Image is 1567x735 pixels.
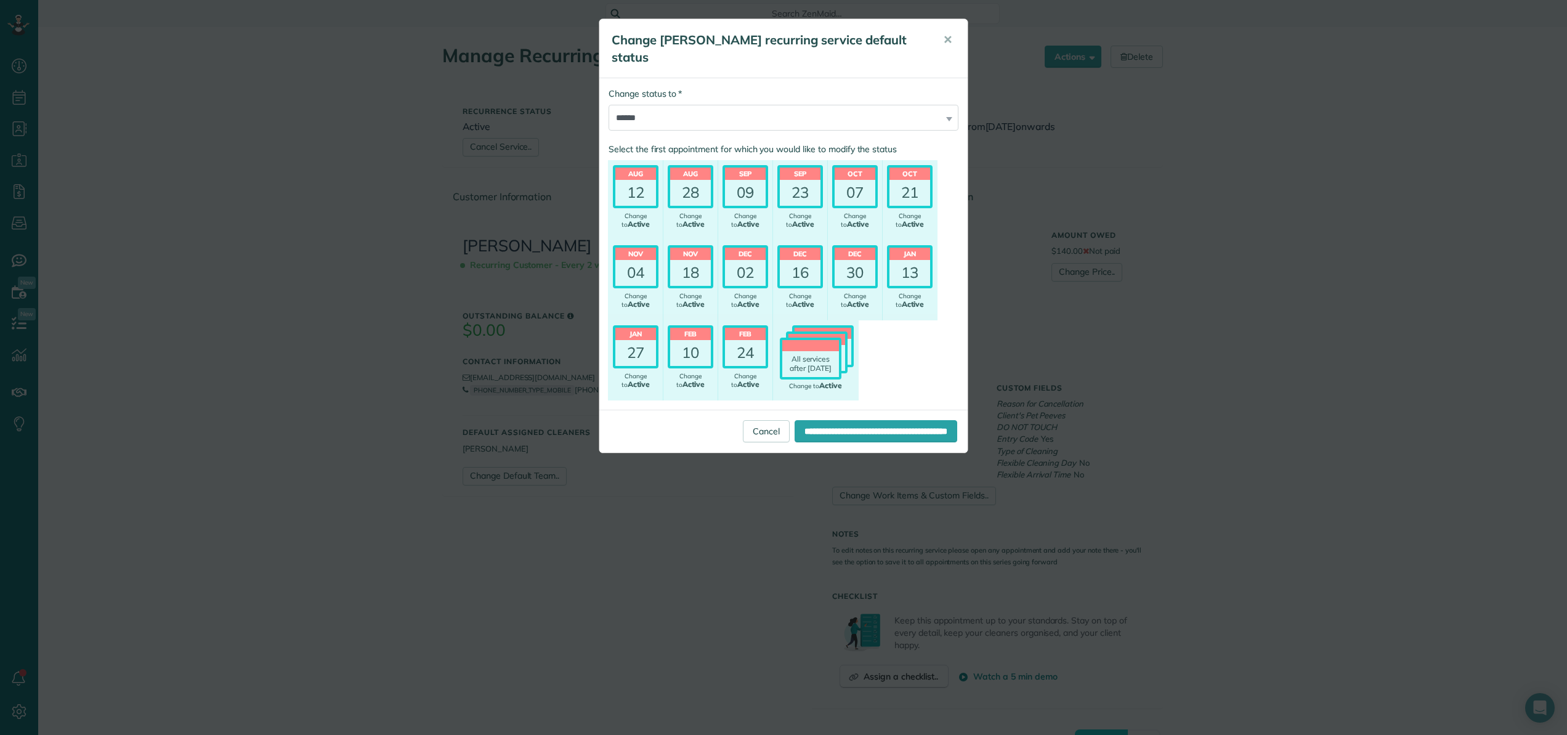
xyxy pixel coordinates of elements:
div: Change to [832,293,878,309]
div: 16 [780,260,820,286]
header: Oct [835,168,875,180]
div: 13 [889,260,930,286]
span: Active [628,299,650,309]
span: Active [628,219,650,229]
div: Change to [668,213,713,229]
div: Change to [723,213,768,229]
div: Change to [887,293,933,309]
header: Dec [725,248,766,260]
div: 23 [780,180,820,206]
div: 21 [889,180,930,206]
span: Active [628,380,650,389]
header: Jan [889,248,930,260]
div: Change to [613,293,658,309]
span: Active [737,219,760,229]
span: Active [737,299,760,309]
header: Nov [670,248,711,260]
header: Feb [725,328,766,340]
div: Change to [723,373,768,389]
header: Aug [670,168,711,180]
div: 02 [725,260,766,286]
header: Dec [835,248,875,260]
span: ✕ [943,33,952,47]
label: Select the first appointment for which you would like to modify the status [609,143,958,155]
header: Jan [615,328,656,340]
header: Dec [780,248,820,260]
header: Nov [615,248,656,260]
div: 07 [835,180,875,206]
span: Active [682,219,705,229]
span: Active [902,299,925,309]
a: Cancel [743,420,790,442]
span: Active [682,380,705,389]
label: Change status to [609,87,682,100]
div: Change to [723,293,768,309]
span: Active [819,381,842,390]
div: Change to [777,213,823,229]
h5: Change [PERSON_NAME] recurring service default status [612,31,926,66]
div: 18 [670,260,711,286]
span: Active [737,380,760,389]
div: 30 [835,260,875,286]
div: 28 [670,180,711,206]
header: Sep [780,168,820,180]
span: Active [792,219,815,229]
div: Change to [613,213,658,229]
div: Change to [668,293,713,309]
div: Change to [668,373,713,389]
div: 27 [615,340,656,366]
div: Change to [832,213,878,229]
span: Active [847,299,870,309]
div: Change to [887,213,933,229]
div: 12 [615,180,656,206]
div: Change to [777,293,823,309]
div: 24 [725,340,766,366]
div: Change to [777,381,854,390]
header: Aug [615,168,656,180]
div: 09 [725,180,766,206]
div: Change to [613,373,658,389]
span: Active [792,299,815,309]
div: 10 [670,340,711,366]
header: Feb [670,328,711,340]
span: Active [682,299,705,309]
span: Active [847,219,870,229]
header: Oct [889,168,930,180]
header: Sep [725,168,766,180]
span: Active [902,219,925,229]
div: 04 [615,260,656,286]
div: All services after [DATE] [782,351,839,377]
